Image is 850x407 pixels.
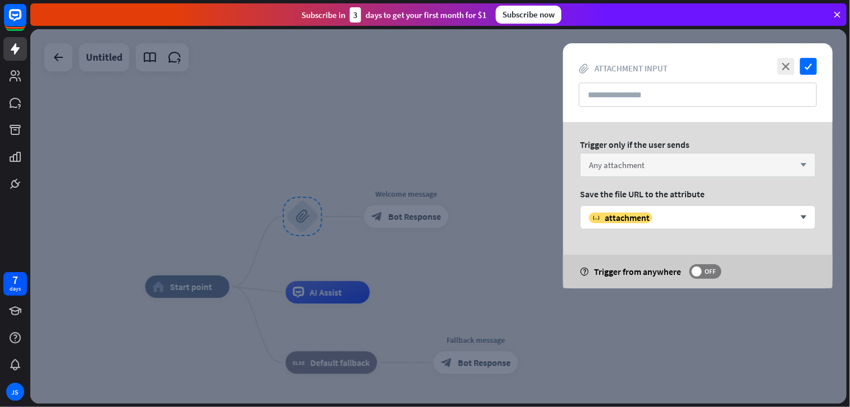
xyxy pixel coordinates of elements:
div: days [10,285,21,293]
i: help [580,268,588,276]
i: arrow_down [794,162,807,169]
div: Subscribe in days to get your first month for $1 [301,7,487,22]
span: Any attachment [589,160,645,170]
a: 7 days [3,272,27,296]
span: Trigger from anywhere [594,266,681,277]
i: variable [593,215,600,221]
i: block_attachment [579,64,589,74]
div: Save the file URL to the attribute [580,188,816,200]
span: attachment [605,212,650,223]
span: OFF [702,267,719,276]
div: Subscribe now [496,6,561,24]
div: 7 [12,275,18,285]
i: arrow_down [794,214,807,221]
div: Trigger only if the user sends [580,139,816,150]
div: 3 [350,7,361,22]
i: close [778,58,794,75]
i: check [800,58,817,75]
button: Open LiveChat chat widget [9,4,43,38]
span: Attachment input [595,63,668,74]
div: JS [6,383,24,401]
